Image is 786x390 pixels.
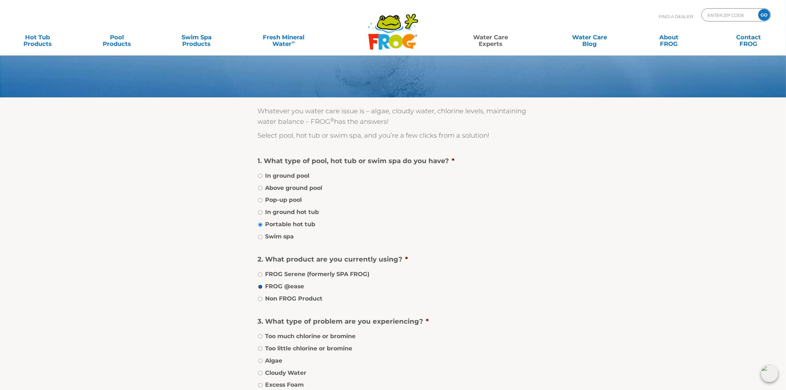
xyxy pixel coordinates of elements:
[265,208,319,216] label: In ground hot tub
[258,255,523,264] label: 2. What product are you currently using?
[330,117,334,123] sup: ®
[258,130,529,141] p: Select pool, hot tub or swim spa, and you’re a few clicks from a solution!
[265,220,316,229] label: Portable hot tub
[265,294,323,303] label: Non FROG Product
[265,282,304,291] label: FROG @ease
[245,31,322,44] a: Fresh MineralWater∞
[559,31,620,44] a: Water CareBlog
[265,195,302,204] label: Pop-up pool
[265,356,283,365] label: Algae
[265,380,304,389] label: Excess Foam
[166,31,227,44] a: Swim SpaProducts
[258,317,523,326] label: 3. What type of problem are you experiencing?
[258,157,523,165] label: 1. What type of pool, hot tub or swim spa do you have?
[638,31,700,44] a: AboutFROG
[292,39,295,45] sup: ∞
[265,344,353,353] label: Too little chlorine or bromine
[707,10,751,20] input: Zip Code Form
[258,106,529,127] p: Whatever you water care issue is – algae, cloudy water, chlorine levels, maintaining water balanc...
[659,8,693,25] p: Find A Dealer
[265,270,370,278] label: FROG Serene (formerly SPA FROG)
[265,332,356,340] label: Too much chlorine or bromine
[86,31,148,44] a: PoolProducts
[265,369,307,377] label: Cloudy Water
[265,171,310,180] label: In ground pool
[758,9,770,21] input: GO
[718,31,779,44] a: ContactFROG
[7,31,68,44] a: Hot TubProducts
[761,365,778,382] img: openIcon
[265,184,323,192] label: Above ground pool
[440,31,541,44] a: Water CareExperts
[265,232,294,241] label: Swim spa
